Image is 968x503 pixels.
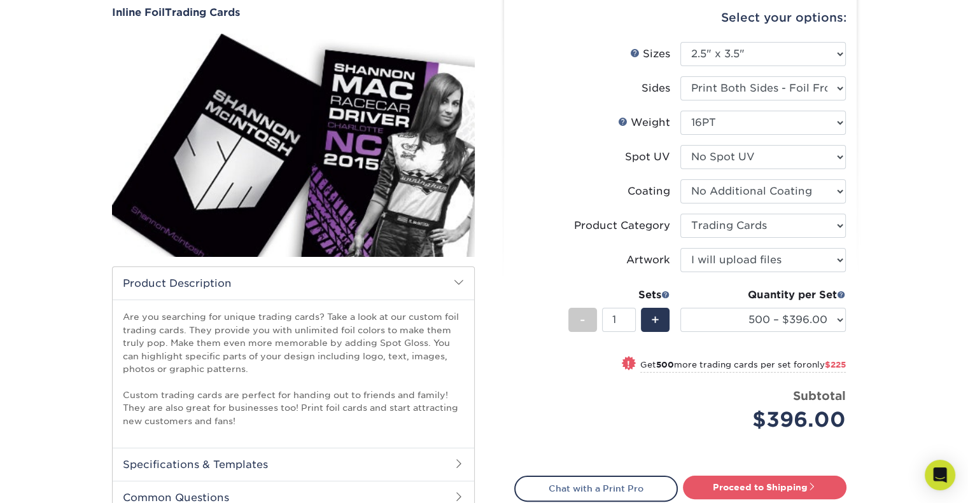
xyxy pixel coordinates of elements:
[651,310,659,329] span: +
[630,46,670,62] div: Sizes
[793,389,846,403] strong: Subtotal
[580,310,586,329] span: -
[626,252,670,268] div: Artwork
[112,6,165,18] span: Inline Foil
[113,448,474,481] h2: Specifications & Templates
[112,6,475,18] h1: Trading Cards
[656,360,674,369] strong: 500
[627,357,630,371] span: !
[112,6,475,18] a: Inline FoilTrading Cards
[112,20,475,270] img: Inline Foil 01
[618,115,670,130] div: Weight
[642,81,670,96] div: Sides
[683,476,846,499] a: Proceed to Shipping
[574,218,670,233] div: Product Category
[680,287,846,303] div: Quantity per Set
[640,360,846,373] small: Get more trading cards per set for
[628,184,670,199] div: Coating
[113,267,474,300] h2: Product Description
[806,360,846,369] span: only
[123,310,464,427] p: Are you searching for unique trading cards? Take a look at our custom foil trading cards. They pr...
[625,149,670,165] div: Spot UV
[690,404,846,435] div: $396.00
[568,287,670,303] div: Sets
[925,460,955,490] div: Open Intercom Messenger
[825,360,846,369] span: $225
[514,476,678,501] a: Chat with a Print Pro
